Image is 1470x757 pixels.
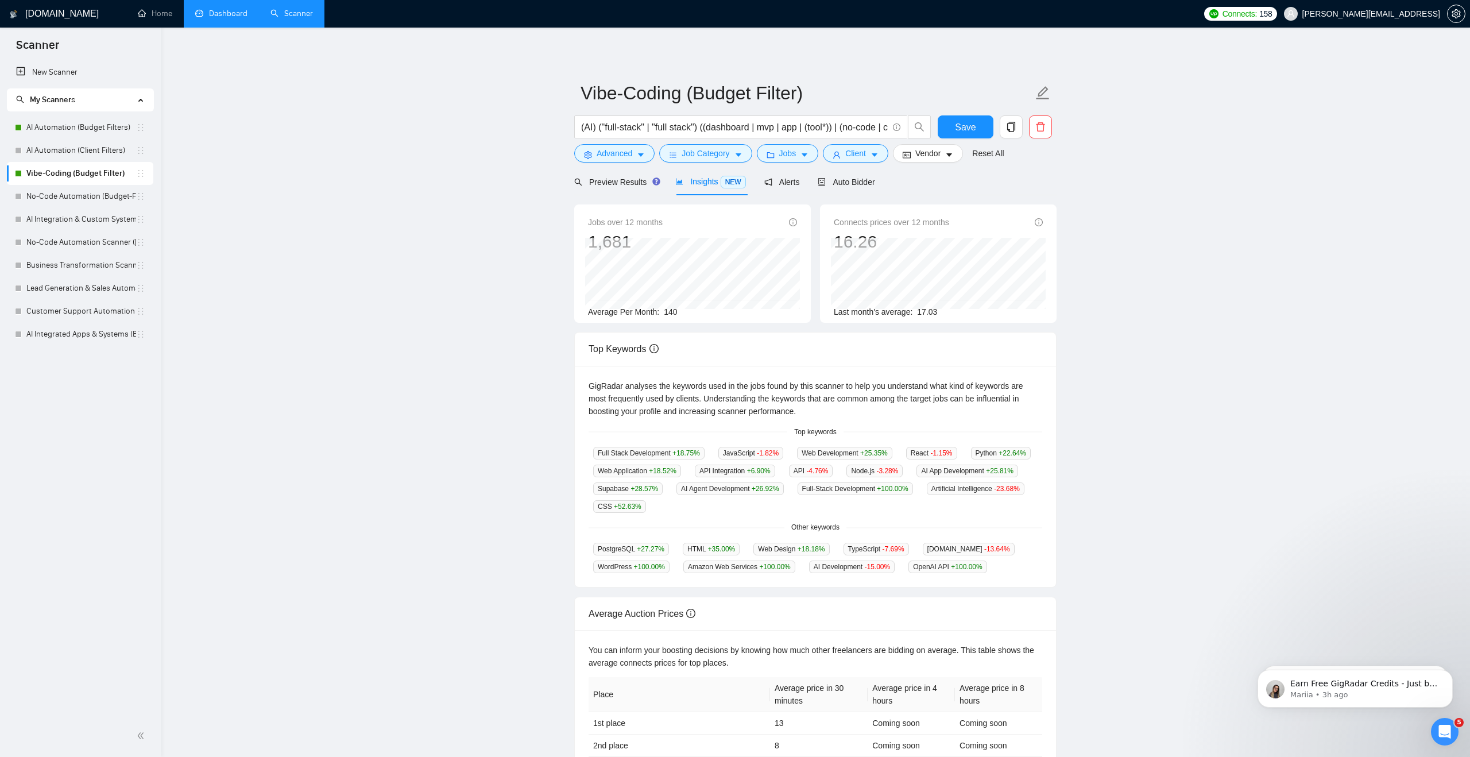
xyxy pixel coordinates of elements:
th: Average price in 4 hours [868,677,955,712]
span: NEW [721,176,746,188]
span: -23.68 % [994,485,1020,493]
span: +100.00 % [951,563,982,571]
span: holder [136,169,145,178]
div: GigRadar analyses the keywords used in the jobs found by this scanner to help you understand what... [589,380,1042,418]
td: 2nd place [589,735,770,757]
li: Customer Support Automation (Ivan) [7,300,153,323]
span: +28.57 % [630,485,658,493]
iframe: Intercom live chat [1431,718,1459,746]
span: +100.00 % [759,563,790,571]
span: info-circle [1035,218,1043,226]
span: holder [136,123,145,132]
span: Full Stack Development [593,447,705,459]
span: search [908,122,930,132]
span: HTML [683,543,740,555]
span: Web Application [593,465,681,477]
span: Preview Results [574,177,657,187]
span: holder [136,330,145,339]
span: Client [845,147,866,160]
span: PostgreSQL [593,543,669,555]
span: Job Category [682,147,729,160]
span: Artificial Intelligence [927,482,1024,495]
span: delete [1030,122,1051,132]
li: AI Automation (Budget Filters) [7,116,153,139]
span: WordPress [593,561,670,573]
span: Alerts [764,177,800,187]
li: AI Integrated Apps & Systems (Budget Filters) [7,323,153,346]
span: Insights [675,177,745,186]
span: Web Development [797,447,892,459]
span: robot [818,178,826,186]
img: upwork-logo.png [1209,9,1218,18]
span: Full-Stack Development [798,482,913,495]
span: Connects: [1223,7,1257,20]
a: homeHome [138,9,172,18]
span: holder [136,238,145,247]
th: Average price in 30 minutes [770,677,868,712]
span: -15.00 % [865,563,891,571]
td: Coming soon [868,712,955,735]
span: -4.76 % [806,467,828,475]
span: user [1287,10,1295,18]
span: -3.28 % [876,467,898,475]
span: holder [136,215,145,224]
span: search [16,95,24,103]
td: 1st place [589,712,770,735]
span: Web Design [753,543,829,555]
span: folder [767,150,775,159]
span: +25.35 % [860,449,888,457]
span: -7.69 % [883,545,904,553]
span: API Integration [695,465,775,477]
button: idcardVendorcaret-down [893,144,963,163]
div: 1,681 [588,231,663,253]
span: 158 [1259,7,1272,20]
td: Coming soon [955,735,1042,757]
span: holder [136,307,145,316]
span: notification [764,178,772,186]
span: Scanner [7,37,68,61]
span: holder [136,284,145,293]
span: setting [584,150,592,159]
button: folderJobscaret-down [757,144,819,163]
a: Lead Generation & Sales Automation ([PERSON_NAME]) [26,277,136,300]
button: settingAdvancedcaret-down [574,144,655,163]
a: Reset All [972,147,1004,160]
td: 13 [770,712,868,735]
span: +52.63 % [614,503,641,511]
button: setting [1447,5,1465,23]
a: AI Integration & Custom Systems Scanner ([PERSON_NAME]) [26,208,136,231]
span: info-circle [893,123,900,131]
span: React [906,447,957,459]
div: 16.26 [834,231,949,253]
span: 140 [664,307,677,316]
span: +35.00 % [708,545,736,553]
span: idcard [903,150,911,159]
img: logo [10,5,18,24]
span: AI Agent Development [676,482,783,495]
span: My Scanners [16,95,75,105]
span: TypeScript [844,543,909,555]
a: No-Code Automation Scanner ([PERSON_NAME]) [26,231,136,254]
input: Search Freelance Jobs... [581,120,888,134]
span: Vendor [915,147,941,160]
div: You can inform your boosting decisions by knowing how much other freelancers are bidding on avera... [589,644,1042,669]
span: area-chart [675,177,683,186]
a: Vibe-Coding (Budget Filter) [26,162,136,185]
span: 17.03 [917,307,937,316]
a: Business Transformation Scanner ([PERSON_NAME]) [26,254,136,277]
span: Python [971,447,1031,459]
span: Other keywords [784,522,846,533]
span: API [789,465,833,477]
span: +22.64 % [999,449,1026,457]
a: New Scanner [16,61,144,84]
span: search [574,178,582,186]
button: barsJob Categorycaret-down [659,144,752,163]
td: Coming soon [868,735,955,757]
span: caret-down [734,150,742,159]
span: Last month's average: [834,307,912,316]
td: Coming soon [955,712,1042,735]
span: info-circle [686,609,695,618]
